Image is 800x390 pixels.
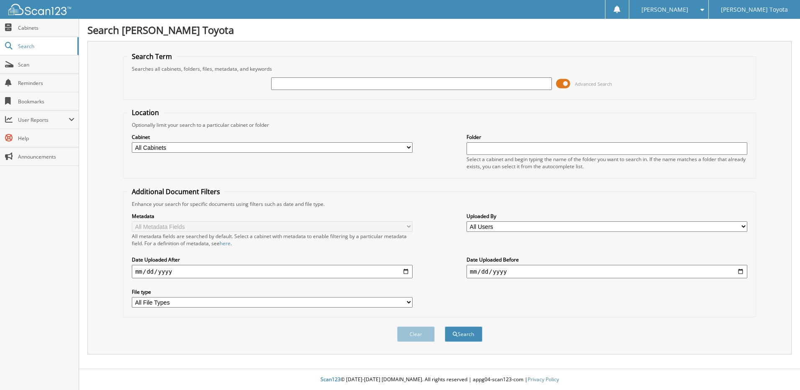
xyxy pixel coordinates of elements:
[128,187,224,196] legend: Additional Document Filters
[18,98,74,105] span: Bookmarks
[18,135,74,142] span: Help
[467,256,747,263] label: Date Uploaded Before
[132,213,413,220] label: Metadata
[467,265,747,278] input: end
[128,200,751,208] div: Enhance your search for specific documents using filters such as date and file type.
[87,23,792,37] h1: Search [PERSON_NAME] Toyota
[8,4,71,15] img: scan123-logo-white.svg
[445,326,482,342] button: Search
[321,376,341,383] span: Scan123
[132,265,413,278] input: start
[467,156,747,170] div: Select a cabinet and begin typing the name of the folder you want to search in. If the name match...
[528,376,559,383] a: Privacy Policy
[128,52,176,61] legend: Search Term
[128,108,163,117] legend: Location
[128,121,751,128] div: Optionally limit your search to a particular cabinet or folder
[575,81,612,87] span: Advanced Search
[467,213,747,220] label: Uploaded By
[18,61,74,68] span: Scan
[721,7,788,12] span: [PERSON_NAME] Toyota
[132,256,413,263] label: Date Uploaded After
[641,7,688,12] span: [PERSON_NAME]
[220,240,231,247] a: here
[79,369,800,390] div: © [DATE]-[DATE] [DOMAIN_NAME]. All rights reserved | appg04-scan123-com |
[132,233,413,247] div: All metadata fields are searched by default. Select a cabinet with metadata to enable filtering b...
[467,133,747,141] label: Folder
[128,65,751,72] div: Searches all cabinets, folders, files, metadata, and keywords
[18,24,74,31] span: Cabinets
[132,133,413,141] label: Cabinet
[397,326,435,342] button: Clear
[132,288,413,295] label: File type
[18,43,73,50] span: Search
[18,80,74,87] span: Reminders
[18,116,69,123] span: User Reports
[18,153,74,160] span: Announcements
